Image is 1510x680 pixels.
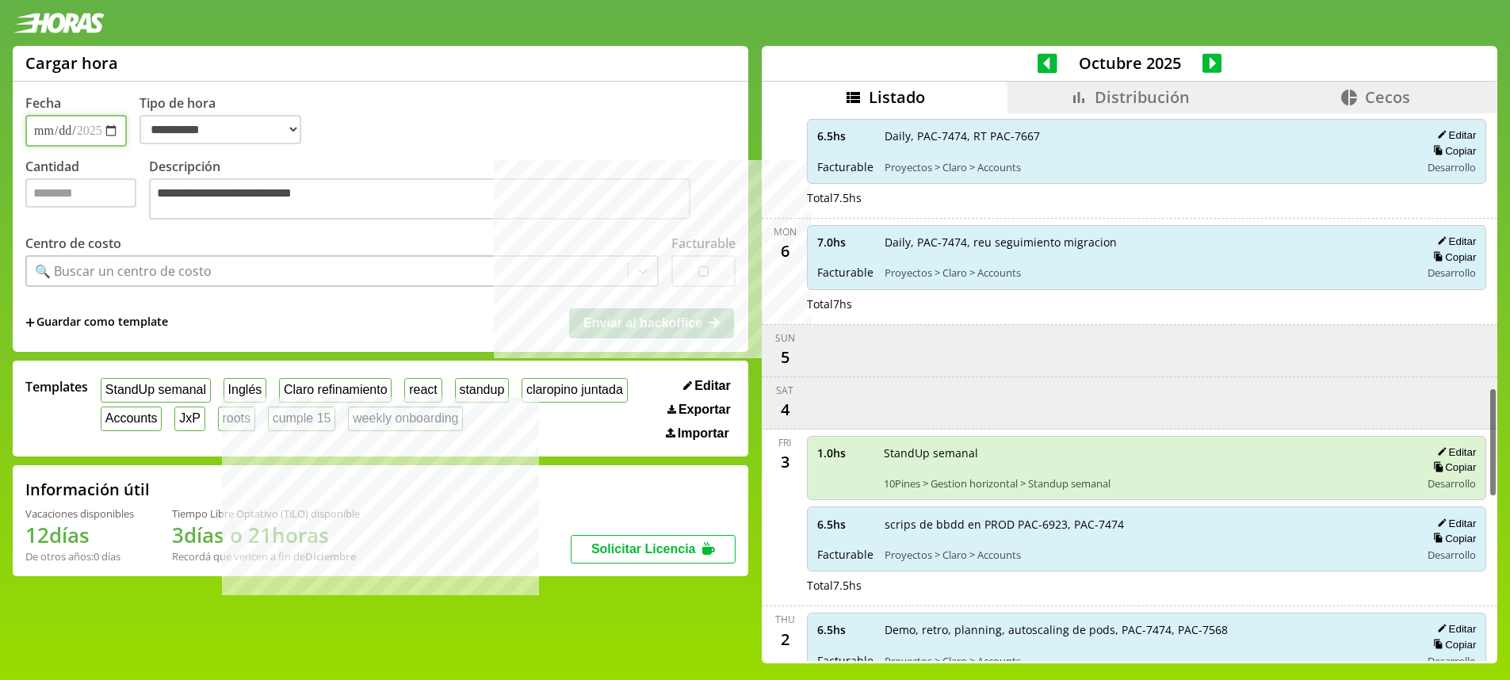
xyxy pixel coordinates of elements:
[218,407,255,431] button: roots
[101,407,162,431] button: Accounts
[817,622,874,637] span: 6.5 hs
[25,506,134,521] div: Vacaciones disponibles
[571,535,736,563] button: Solicitar Licencia
[885,654,1409,668] span: Proyectos > Claro > Accounts
[817,235,874,250] span: 7.0 hs
[1428,460,1476,474] button: Copiar
[885,517,1409,532] span: scrips de bbdd en PROD PAC-6923, PAC-7474
[884,445,1409,460] span: StandUp semanal
[772,397,797,422] div: 4
[25,52,118,74] h1: Cargar hora
[1432,128,1476,142] button: Editar
[671,235,736,252] label: Facturable
[224,378,266,403] button: Inglés
[762,113,1497,661] div: scrollable content
[140,94,314,147] label: Tipo de hora
[817,265,874,280] span: Facturable
[884,476,1409,491] span: 10Pines > Gestion horizontal > Standup semanal
[817,517,874,532] span: 6.5 hs
[885,160,1409,174] span: Proyectos > Claro > Accounts
[455,378,510,403] button: standup
[25,314,168,331] span: +Guardar como template
[817,159,874,174] span: Facturable
[772,449,797,475] div: 3
[25,235,121,252] label: Centro de costo
[1428,532,1476,545] button: Copiar
[1428,250,1476,264] button: Copiar
[1428,160,1476,174] span: Desarrollo
[25,378,88,395] span: Templates
[13,13,105,33] img: logotipo
[885,548,1409,562] span: Proyectos > Claro > Accounts
[1365,86,1410,108] span: Cecos
[772,345,797,370] div: 5
[25,178,136,208] input: Cantidad
[817,547,874,562] span: Facturable
[869,86,925,108] span: Listado
[35,262,212,280] div: 🔍 Buscar un centro de costo
[776,384,793,397] div: Sat
[807,578,1486,593] div: Total 7.5 hs
[678,426,729,441] span: Importar
[25,479,150,500] h2: Información útil
[775,331,795,345] div: Sun
[694,379,730,393] span: Editar
[25,158,149,223] label: Cantidad
[268,407,335,431] button: cumple 15
[1095,86,1190,108] span: Distribución
[149,178,690,220] textarea: Descripción
[348,407,463,431] button: weekly onboarding
[174,407,205,431] button: JxP
[305,549,356,563] b: Diciembre
[775,613,795,626] div: Thu
[1428,638,1476,651] button: Copiar
[172,549,360,563] div: Recordá que vencen a fin de
[1428,266,1476,280] span: Desarrollo
[25,549,134,563] div: De otros años: 0 días
[817,128,874,143] span: 6.5 hs
[885,622,1409,637] span: Demo, retro, planning, autoscaling de pods, PAC-7474, PAC-7568
[149,158,736,223] label: Descripción
[1428,654,1476,668] span: Desarrollo
[807,296,1486,311] div: Total 7 hs
[663,402,736,418] button: Exportar
[1432,445,1476,459] button: Editar
[522,378,627,403] button: claropino juntada
[1428,548,1476,562] span: Desarrollo
[404,378,442,403] button: react
[1432,622,1476,636] button: Editar
[1428,144,1476,158] button: Copiar
[101,378,211,403] button: StandUp semanal
[817,445,873,460] span: 1.0 hs
[1432,517,1476,530] button: Editar
[591,542,696,556] span: Solicitar Licencia
[140,115,301,144] select: Tipo de hora
[679,378,736,394] button: Editar
[25,94,61,112] label: Fecha
[772,239,797,264] div: 6
[817,653,874,668] span: Facturable
[1428,476,1476,491] span: Desarrollo
[279,378,392,403] button: Claro refinamiento
[1432,235,1476,248] button: Editar
[778,436,791,449] div: Fri
[885,235,1409,250] span: Daily, PAC-7474, reu seguimiento migracion
[885,128,1409,143] span: Daily, PAC-7474, RT PAC-7667
[807,190,1486,205] div: Total 7.5 hs
[172,506,360,521] div: Tiempo Libre Optativo (TiLO) disponible
[772,626,797,651] div: 2
[25,314,35,331] span: +
[1057,52,1202,74] span: Octubre 2025
[25,521,134,549] h1: 12 días
[885,266,1409,280] span: Proyectos > Claro > Accounts
[679,403,731,417] span: Exportar
[774,225,797,239] div: Mon
[172,521,360,549] h1: 3 días o 21 horas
